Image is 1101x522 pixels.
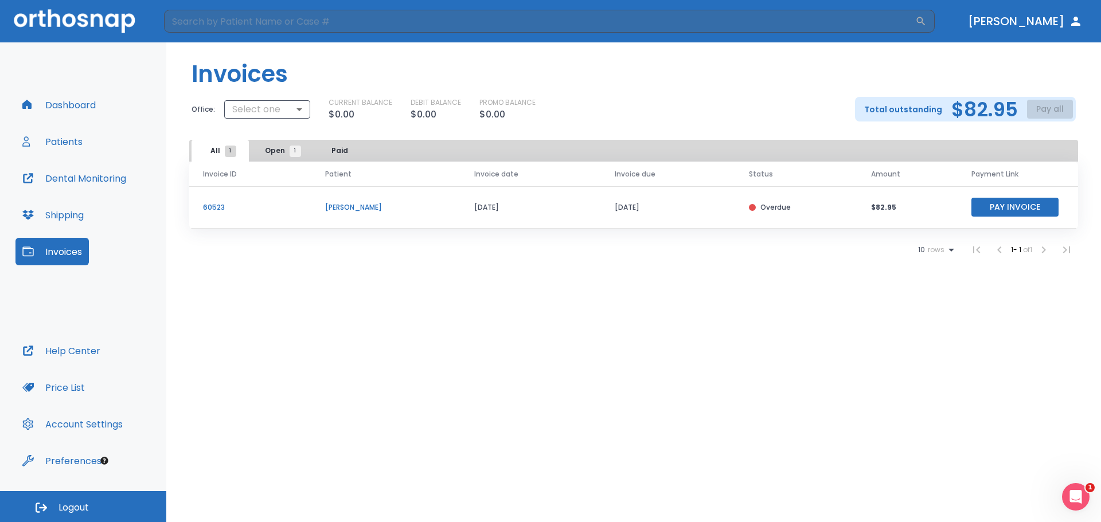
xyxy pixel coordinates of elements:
span: 1 - 1 [1011,245,1023,254]
span: Invoice due [615,169,655,179]
button: Invoices [15,238,89,265]
p: Total outstanding [864,103,942,116]
iframe: Intercom live chat [1062,483,1090,511]
p: Overdue [760,202,791,213]
p: CURRENT BALANCE [329,97,392,108]
span: Open [265,146,295,156]
span: Invoice date [474,169,518,179]
p: Office: [192,104,215,115]
p: 60523 [203,202,298,213]
span: Invoice ID [203,169,237,179]
p: $0.00 [329,108,354,121]
p: [PERSON_NAME] [325,202,446,213]
button: Help Center [15,337,107,364]
button: Preferences [15,447,108,474]
p: PROMO BALANCE [479,97,536,108]
span: 1 [225,146,236,157]
button: Dental Monitoring [15,164,133,192]
td: [DATE] [601,186,736,229]
button: [PERSON_NAME] [963,11,1087,32]
span: Status [749,169,773,179]
td: [DATE] [460,186,601,229]
button: Pay Invoice [971,198,1059,217]
div: Select one [224,98,310,121]
span: Amount [871,169,900,179]
h1: Invoices [192,57,288,91]
span: rows [925,246,944,254]
p: $82.95 [871,202,944,213]
a: Pay Invoice [971,202,1059,211]
button: Price List [15,374,92,401]
p: DEBIT BALANCE [411,97,461,108]
div: tabs [192,140,370,162]
button: Account Settings [15,410,130,438]
h2: $82.95 [951,101,1018,118]
span: Patient [325,169,352,179]
div: Tooltip anchor [99,456,110,466]
span: 1 [1086,483,1095,492]
span: 10 [918,246,925,254]
span: 1 [290,146,301,157]
span: All [210,146,231,156]
img: Orthosnap [14,9,135,33]
button: Patients [15,128,89,155]
input: Search by Patient Name or Case # [164,10,915,33]
button: Dashboard [15,91,103,119]
button: Shipping [15,201,91,229]
p: $0.00 [411,108,436,121]
span: Payment Link [971,169,1018,179]
p: $0.00 [479,108,505,121]
span: of 1 [1023,245,1032,254]
span: Logout [58,501,89,514]
button: Paid [311,140,368,162]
